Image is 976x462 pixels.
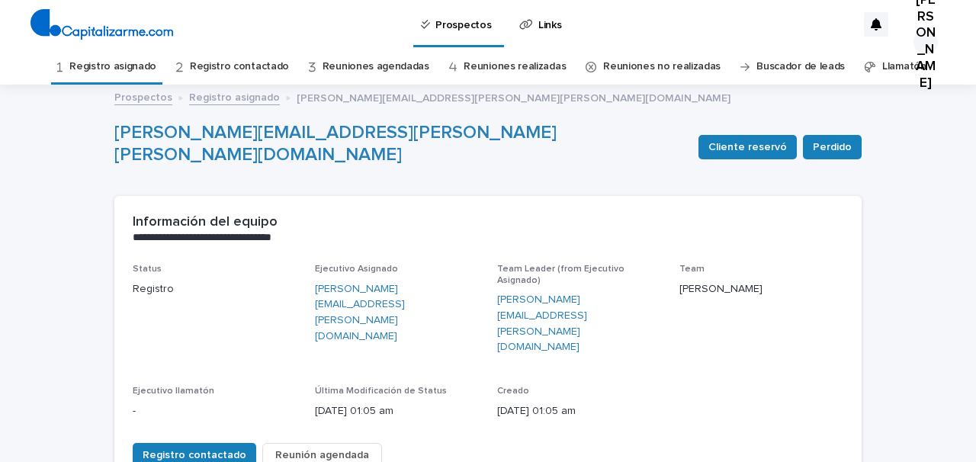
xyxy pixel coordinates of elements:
img: 4arMvv9wSvmHTHbXwTim [30,9,173,40]
span: Team [679,265,705,274]
p: [PERSON_NAME][EMAIL_ADDRESS][PERSON_NAME][PERSON_NAME][DOMAIN_NAME] [297,88,730,105]
a: Registro asignado [69,49,156,85]
a: Reuniones no realizadas [603,49,721,85]
span: Ejecutivo Asignado [315,265,398,274]
span: Team Leader (from Ejecutivo Asignado) [497,265,624,284]
p: [PERSON_NAME] [679,281,843,297]
span: Cliente reservó [708,140,787,155]
span: Última Modificación de Status [315,387,447,396]
a: [PERSON_NAME][EMAIL_ADDRESS][PERSON_NAME][DOMAIN_NAME] [315,281,479,345]
a: [PERSON_NAME][EMAIL_ADDRESS][PERSON_NAME][PERSON_NAME][DOMAIN_NAME] [114,124,557,164]
a: [PERSON_NAME][EMAIL_ADDRESS][PERSON_NAME][DOMAIN_NAME] [497,292,661,355]
p: - [133,403,297,419]
p: [DATE] 01:05 am [315,403,479,419]
a: Llamatón [882,49,926,85]
button: Perdido [803,135,862,159]
span: Creado [497,387,529,396]
div: [PERSON_NAME] [913,30,938,54]
a: Reuniones agendadas [323,49,429,85]
a: Prospectos [114,88,172,105]
a: Buscador de leads [756,49,845,85]
a: Reuniones realizadas [464,49,566,85]
p: Registro [133,281,297,297]
p: [DATE] 01:05 am [497,403,661,419]
span: Perdido [813,140,852,155]
button: Cliente reservó [698,135,797,159]
a: Registro asignado [189,88,280,105]
a: Registro contactado [190,49,289,85]
span: Status [133,265,162,274]
h2: Información del equipo [133,214,278,231]
span: Ejecutivo llamatón [133,387,214,396]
